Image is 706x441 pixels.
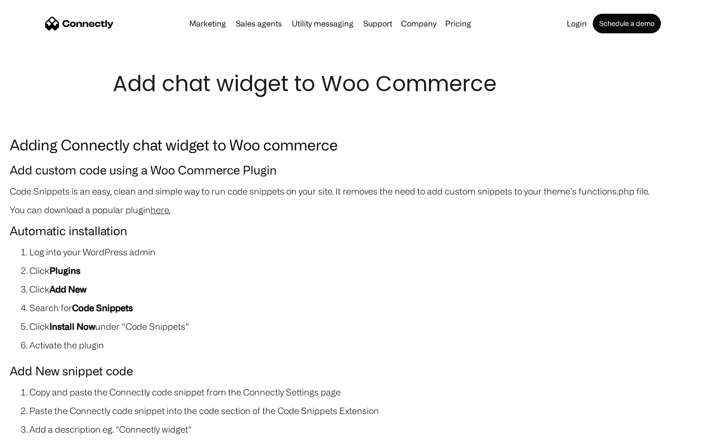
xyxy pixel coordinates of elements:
[29,264,696,277] li: Click
[29,282,696,296] li: Click
[29,301,696,315] li: Search for
[10,161,696,179] h4: Add custom code using a Woo Commerce Plugin
[185,20,230,27] a: Marketing
[29,338,696,352] li: Activate the plugin
[10,221,696,240] h4: Automatic installation
[29,319,696,333] li: Click under “Code Snippets”
[10,133,696,156] h3: Adding Connectly chat widget to Woo commerce
[10,424,59,438] aside: Language selected: English
[72,303,133,313] strong: Code Snippets
[20,424,59,438] ul: Language list
[10,184,696,198] p: Code Snippets is an easy, clean and simple way to run code snippets on your site. It removes the ...
[10,203,696,217] p: You can download a popular plugin
[50,266,80,275] strong: Plugins
[50,284,86,294] strong: Add New
[29,404,696,417] li: Paste the Connectly code snippet into the code section of the Code Snippets Extension
[10,362,696,380] h4: Add New snippet code
[288,20,357,27] a: Utility messaging
[359,20,396,27] a: Support
[29,385,696,399] li: Copy and paste the Connectly code snippet from the Connectly Settings page
[441,20,475,27] a: Pricing
[232,20,286,27] a: Sales agents
[29,245,696,259] li: Log into your WordPress admin
[401,17,436,30] div: Company
[563,20,591,27] a: Login
[113,69,593,99] h1: Add chat widget to Woo Commerce
[50,321,95,331] strong: Install Now
[593,14,661,33] a: Schedule a demo
[29,422,696,436] li: Add a description eg. "Connectly widget"
[151,205,170,215] a: here.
